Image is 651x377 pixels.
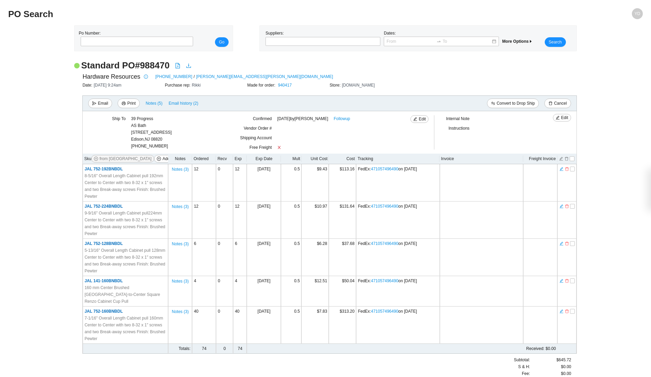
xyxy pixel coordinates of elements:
[635,8,640,19] span: YD
[233,154,247,164] th: Exp
[8,8,484,20] h2: PO Search
[529,39,533,43] span: caret-right
[371,309,398,314] a: 471057496490
[358,204,417,209] span: FedEx : on [DATE]
[553,114,571,121] button: editEdit
[565,167,569,171] span: delete
[216,307,233,344] td: 0
[244,126,272,131] span: Vendor Order #
[154,155,184,162] button: plus-circleAdd Items
[301,239,329,276] td: $6.28
[249,145,272,150] span: Free Freight
[84,155,167,162] div: Sku
[92,101,96,106] span: send
[216,164,233,201] td: 0
[84,278,123,283] span: JAL 141-160BNBDL
[561,370,571,377] span: $0.00
[233,201,247,239] td: 12
[253,116,272,121] span: Confirmed
[131,115,172,143] div: 39 Progress AS Bath [STREET_ADDRESS] Edison , NJ 08820
[247,164,281,201] td: [DATE]
[281,307,301,344] td: 0.5
[358,241,417,246] span: FedEx : on [DATE]
[329,154,356,164] th: Cost
[559,308,564,313] button: edit
[186,63,191,70] a: download
[216,201,233,239] td: 0
[247,83,276,88] span: Made for order:
[172,203,189,210] span: Notes ( 3 )
[530,356,571,363] div: $645.72
[436,39,441,44] span: swap-right
[233,307,247,344] td: 40
[371,167,398,171] a: 471057496490
[233,239,247,276] td: 6
[342,83,375,88] span: [DOMAIN_NAME]
[112,116,126,121] span: Ship To
[219,39,225,45] span: Go
[549,39,562,45] span: Search
[329,276,356,307] td: $50.04
[79,30,191,47] div: Po Number:
[84,172,166,200] span: 8-5/16" Overall Length Cabinet pull 192mm Center to Center with two 8-32 x 1" screws and two Brea...
[565,166,569,171] button: delete
[439,154,523,164] th: Invoice
[502,39,533,44] span: More Options
[559,278,564,283] span: edit
[334,115,350,122] a: Followup
[514,356,530,363] span: Subtotal:
[192,276,216,307] td: 4
[301,154,329,164] th: Unit Cost
[371,278,398,283] a: 471057496490
[523,154,557,164] th: Freight Invoice
[548,101,553,106] span: delete
[301,201,329,239] td: $10.97
[216,239,233,276] td: 0
[172,278,189,285] span: Notes ( 3 )
[446,116,470,121] span: Internal Note
[565,308,569,313] button: delete
[358,167,417,171] span: FedEx : on [DATE]
[196,73,333,80] a: [PERSON_NAME][EMAIL_ADDRESS][PERSON_NAME][DOMAIN_NAME]
[216,276,233,307] td: 0
[186,63,191,68] span: download
[329,201,356,239] td: $131.64
[81,60,169,71] h2: Standard PO # 988470
[487,99,539,108] button: swapConvert to Drop Ship
[145,100,163,104] button: Notes (5)
[215,37,229,47] button: Go
[175,63,180,68] span: file-pdf
[565,203,569,208] button: delete
[436,39,441,44] span: to
[175,63,180,70] a: file-pdf
[84,315,166,342] span: 7-1/16" Overall Length Cabinet pull 160mm Center to Center with two 8-32 x 1" screws and two Brea...
[371,204,398,209] a: 471057496490
[84,204,123,209] span: JAL 752-224BNBDL
[329,83,342,88] span: Store:
[264,30,382,47] div: Suppliers:
[127,100,136,107] span: Print
[91,155,154,162] button: plus-circlefrom [GEOGRAPHIC_DATA]
[518,363,530,370] span: S & H:
[88,99,112,108] button: sendEmail
[247,201,281,239] td: [DATE]
[565,309,569,314] span: delete
[247,307,281,344] td: [DATE]
[169,100,199,107] span: Email history (2)
[491,101,495,106] span: swap
[278,83,292,88] a: 940417
[168,154,192,164] th: Notes
[192,239,216,276] td: 6
[419,116,426,122] span: Edit
[240,135,272,140] span: Shipping Account
[497,100,535,107] span: Convert to Drop Ship
[281,276,301,307] td: 0.5
[559,167,564,171] span: edit
[155,73,192,80] a: [PHONE_NUMBER]
[559,166,564,171] button: edit
[530,363,571,370] div: $0.00
[233,164,247,201] td: 12
[277,115,328,122] span: [DATE] by [PERSON_NAME]
[559,203,564,208] button: edit
[233,276,247,307] td: 4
